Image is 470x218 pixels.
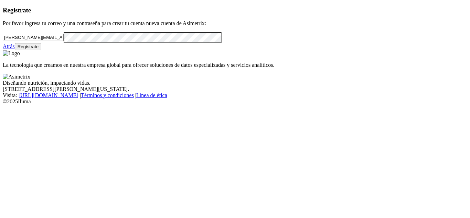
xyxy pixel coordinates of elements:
img: Asimetrix [3,74,30,80]
a: Términos y condiciones [81,92,134,98]
img: Logo [3,50,20,56]
button: Regístrate [15,43,42,50]
div: © 2025 Iluma [3,98,467,105]
div: [STREET_ADDRESS][PERSON_NAME][US_STATE]. [3,86,467,92]
input: Tu correo [3,34,64,41]
a: Línea de ética [136,92,167,98]
h3: Registrate [3,7,467,14]
a: [URL][DOMAIN_NAME] [19,92,78,98]
div: Visita : | | [3,92,467,98]
a: Atrás [3,43,15,49]
div: Diseñando nutrición, impactando vidas. [3,80,467,86]
p: La tecnología que creamos en nuestra empresa global para ofrecer soluciones de datos especializad... [3,62,467,68]
p: Por favor ingresa tu correo y una contraseña para crear tu cuenta nueva cuenta de Asimetrix: [3,20,467,27]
